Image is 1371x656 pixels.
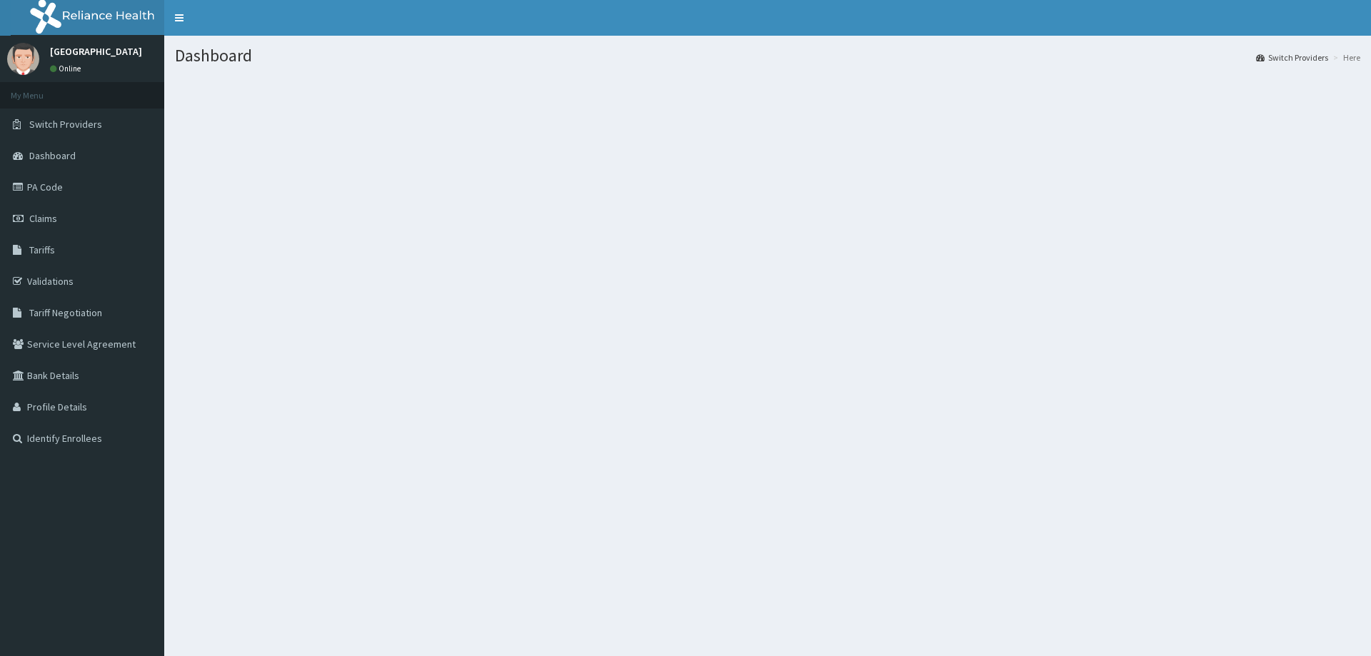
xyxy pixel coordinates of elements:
[29,118,102,131] span: Switch Providers
[29,243,55,256] span: Tariffs
[29,149,76,162] span: Dashboard
[50,64,84,74] a: Online
[29,212,57,225] span: Claims
[29,306,102,319] span: Tariff Negotiation
[50,46,142,56] p: [GEOGRAPHIC_DATA]
[175,46,1360,65] h1: Dashboard
[1330,51,1360,64] li: Here
[1256,51,1328,64] a: Switch Providers
[7,43,39,75] img: User Image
